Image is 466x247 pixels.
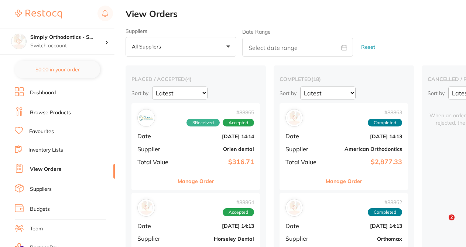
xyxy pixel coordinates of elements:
[328,133,402,139] b: [DATE] 14:13
[30,206,50,213] a: Budgets
[126,9,466,19] h2: View Orders
[285,133,322,139] span: Date
[285,146,322,152] span: Supplier
[30,186,52,193] a: Suppliers
[287,111,301,125] img: American Orthodontics
[280,90,297,97] p: Sort by
[328,146,402,152] b: American Orthodontics
[326,172,362,190] button: Manage Order
[29,128,54,135] a: Favourites
[178,172,214,190] button: Manage Order
[428,90,445,97] p: Sort by
[359,37,377,57] button: Reset
[11,34,26,49] img: Simply Orthodontics - Sunbury
[186,109,254,115] span: # 88865
[30,225,43,233] a: Team
[139,201,153,215] img: Horseley Dental
[242,38,353,57] input: Select date range
[223,208,254,216] span: Accepted
[223,199,254,205] span: # 88864
[434,214,451,232] iframe: Intercom live chat
[287,201,301,215] img: Orthomax
[131,90,148,97] p: Sort by
[449,214,455,220] span: 2
[132,43,164,50] p: All suppliers
[137,133,174,139] span: Date
[137,235,174,242] span: Supplier
[137,159,174,165] span: Total Value
[280,76,408,82] h2: completed ( 18 )
[368,199,402,205] span: # 88862
[368,119,402,127] span: Completed
[328,223,402,229] b: [DATE] 14:13
[15,10,62,18] img: Restocq Logo
[126,28,236,34] label: Suppliers
[223,119,254,127] span: Accepted
[131,76,260,82] h2: placed / accepted ( 4 )
[180,236,254,242] b: Horseley Dental
[186,119,220,127] span: Received
[328,236,402,242] b: Orthomax
[30,109,71,116] a: Browse Products
[15,61,100,78] button: $0.00 in your order
[285,159,322,165] span: Total Value
[285,235,322,242] span: Supplier
[180,223,254,229] b: [DATE] 14:13
[30,34,105,41] h4: Simply Orthodontics - Sunbury
[285,223,322,229] span: Date
[30,42,105,50] p: Switch account
[242,29,271,35] label: Date Range
[30,166,61,173] a: View Orders
[137,223,174,229] span: Date
[180,146,254,152] b: Orien dental
[126,37,236,57] button: All suppliers
[328,158,402,166] b: $2,877.33
[180,158,254,166] b: $316.71
[137,146,174,152] span: Supplier
[131,103,260,190] div: Orien dental#888653ReceivedAcceptedDate[DATE] 14:14SupplierOrien dentalTotal Value$316.71Manage O...
[368,208,402,216] span: Completed
[139,111,153,125] img: Orien dental
[30,89,56,97] a: Dashboard
[180,133,254,139] b: [DATE] 14:14
[15,6,62,23] a: Restocq Logo
[368,109,402,115] span: # 88863
[28,146,63,154] a: Inventory Lists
